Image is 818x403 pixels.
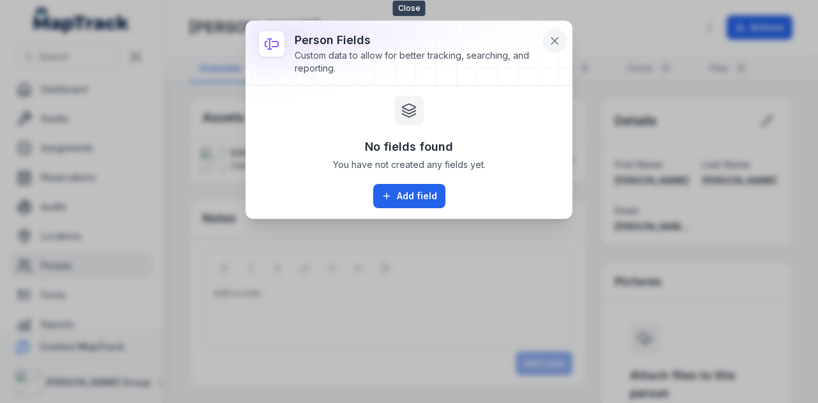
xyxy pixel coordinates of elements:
[373,184,445,208] button: Add field
[393,1,426,16] span: Close
[333,158,486,171] span: You have not created any fields yet.
[295,49,539,75] div: Custom data to allow for better tracking, searching, and reporting.
[295,31,539,49] h3: person fields
[365,138,453,156] h3: No fields found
